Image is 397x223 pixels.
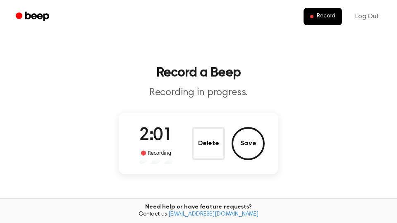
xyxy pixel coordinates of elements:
[168,211,258,217] a: [EMAIL_ADDRESS][DOMAIN_NAME]
[5,211,392,218] span: Contact us
[347,7,387,26] a: Log Out
[40,86,357,100] p: Recording in progress.
[139,149,173,157] div: Recording
[232,127,265,160] button: Save Audio Record
[317,13,335,20] span: Record
[304,8,342,25] button: Record
[10,9,57,25] a: Beep
[192,127,225,160] button: Delete Audio Record
[10,66,387,79] h1: Record a Beep
[139,127,172,144] span: 2:01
